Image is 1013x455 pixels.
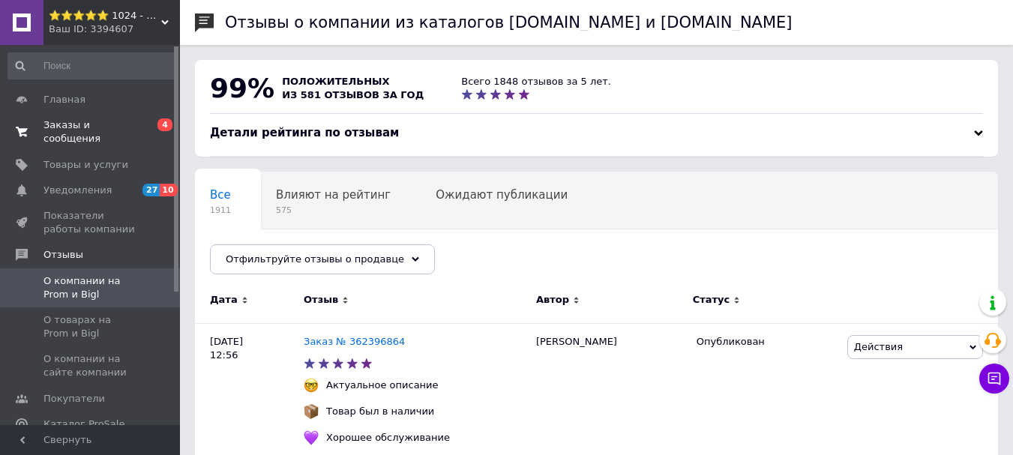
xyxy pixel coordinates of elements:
[210,73,274,103] span: 99%
[536,293,569,307] span: Автор
[43,392,105,406] span: Покупатели
[282,89,424,100] span: из 581 отзывов за год
[210,205,231,216] span: 1911
[436,188,568,202] span: Ожидают публикации
[979,364,1009,394] button: Чат с покупателем
[210,245,373,259] span: Опубликованы без комме...
[322,405,438,418] div: Товар был в наличии
[49,9,161,22] span: ⭐⭐⭐⭐⭐ 1024 - Быстрая отправка в день заказа
[43,274,139,301] span: О компании на Prom и Bigl
[697,335,836,349] div: Опубликован
[160,184,177,196] span: 10
[142,184,160,196] span: 27
[43,418,124,431] span: Каталог ProSale
[43,352,139,379] span: О компании на сайте компании
[210,188,231,202] span: Все
[322,379,442,392] div: Актуальное описание
[282,76,389,87] span: положительных
[276,188,391,202] span: Влияют на рейтинг
[226,253,404,265] span: Отфильтруйте отзывы о продавце
[304,430,319,445] img: :purple_heart:
[49,22,180,36] div: Ваш ID: 3394607
[693,293,730,307] span: Статус
[461,75,611,88] div: Всего 1848 отзывов за 5 лет.
[43,248,83,262] span: Отзывы
[304,378,319,393] img: :nerd_face:
[304,404,319,419] img: :package:
[43,158,128,172] span: Товары и услуги
[225,13,793,31] h1: Отзывы о компании из каталогов [DOMAIN_NAME] и [DOMAIN_NAME]
[195,229,403,286] div: Опубликованы без комментария
[276,205,391,216] span: 575
[304,336,405,347] a: Заказ № 362396864
[43,313,139,340] span: О товарах на Prom и Bigl
[210,126,399,139] span: Детали рейтинга по отзывам
[43,209,139,236] span: Показатели работы компании
[322,431,454,445] div: Хорошее обслуживание
[43,93,85,106] span: Главная
[304,293,338,307] span: Отзыв
[7,52,177,79] input: Поиск
[210,293,238,307] span: Дата
[157,118,172,131] span: 4
[854,341,903,352] span: Действия
[43,184,112,197] span: Уведомления
[210,125,983,141] div: Детали рейтинга по отзывам
[43,118,139,145] span: Заказы и сообщения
